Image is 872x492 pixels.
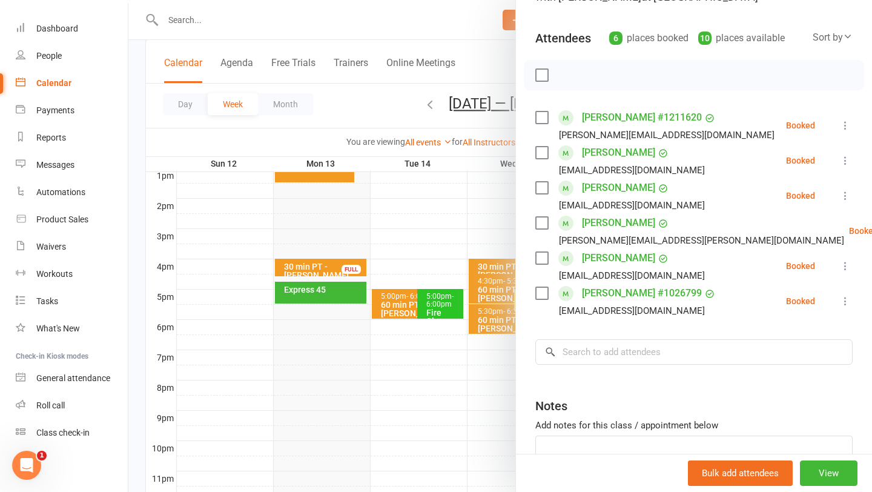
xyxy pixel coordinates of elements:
div: [PERSON_NAME][EMAIL_ADDRESS][PERSON_NAME][DOMAIN_NAME] [559,233,844,248]
a: Automations [16,179,128,206]
button: View [800,460,857,486]
div: Dashboard [36,24,78,33]
a: Dashboard [16,15,128,42]
iframe: Intercom live chat [12,451,41,480]
div: [EMAIL_ADDRESS][DOMAIN_NAME] [559,268,705,284]
div: Product Sales [36,214,88,224]
div: Booked [786,297,815,305]
div: Notes [535,397,567,414]
div: Booked [786,156,815,165]
div: Payments [36,105,74,115]
div: [PERSON_NAME][EMAIL_ADDRESS][DOMAIN_NAME] [559,127,775,143]
div: Attendees [535,30,591,47]
button: Bulk add attendees [688,460,793,486]
div: Messages [36,160,74,170]
input: Search to add attendees [535,339,853,365]
div: Reports [36,133,66,142]
div: People [36,51,62,61]
div: [EMAIL_ADDRESS][DOMAIN_NAME] [559,303,705,319]
a: Workouts [16,261,128,288]
a: [PERSON_NAME] [582,178,655,198]
div: Booked [786,121,815,130]
div: places booked [609,30,689,47]
a: Reports [16,124,128,151]
div: Sort by [813,30,853,45]
div: Roll call [36,401,65,410]
a: What's New [16,315,128,342]
a: Tasks [16,288,128,315]
a: People [16,42,128,70]
a: [PERSON_NAME] [582,213,655,233]
div: Class check-in [36,428,90,437]
div: Tasks [36,296,58,306]
div: Automations [36,187,85,197]
div: What's New [36,324,80,333]
a: Class kiosk mode [16,419,128,447]
a: Payments [16,97,128,124]
a: Calendar [16,70,128,97]
span: 1 [37,451,47,460]
div: places available [698,30,785,47]
div: 6 [609,32,623,45]
div: [EMAIL_ADDRESS][DOMAIN_NAME] [559,162,705,178]
div: Add notes for this class / appointment below [535,418,853,433]
a: Roll call [16,392,128,419]
a: General attendance kiosk mode [16,365,128,392]
div: Booked [786,191,815,200]
a: [PERSON_NAME] #1211620 [582,108,702,127]
a: [PERSON_NAME] [582,143,655,162]
div: [EMAIL_ADDRESS][DOMAIN_NAME] [559,198,705,213]
a: [PERSON_NAME] [582,248,655,268]
a: [PERSON_NAME] #1026799 [582,284,702,303]
div: Booked [786,262,815,270]
a: Messages [16,151,128,179]
div: Waivers [36,242,66,251]
a: Product Sales [16,206,128,233]
div: Workouts [36,269,73,279]
a: Waivers [16,233,128,261]
div: General attendance [36,373,110,383]
div: 10 [698,32,712,45]
div: Calendar [36,78,71,88]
